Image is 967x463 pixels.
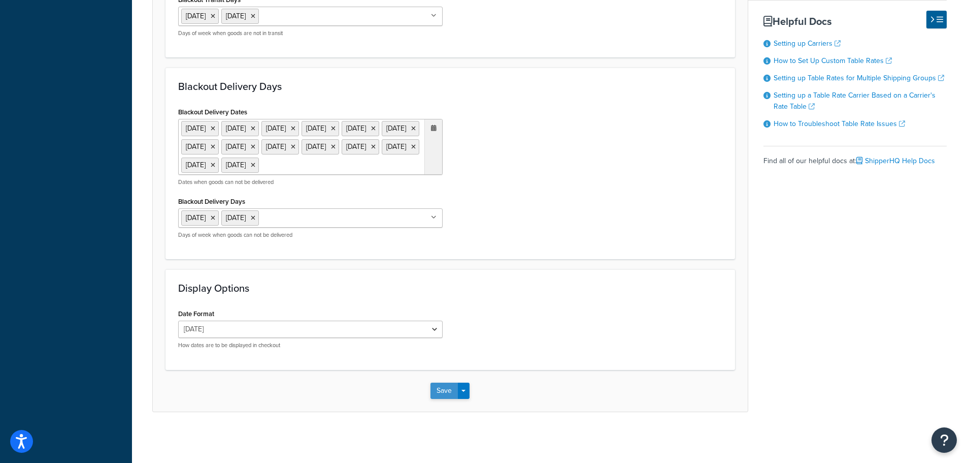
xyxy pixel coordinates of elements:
[221,158,259,173] li: [DATE]
[226,11,246,21] span: [DATE]
[178,178,443,186] p: Dates when goods can not be delivered
[774,55,892,66] a: How to Set Up Custom Table Rates
[178,108,247,116] label: Blackout Delivery Dates
[926,11,947,28] button: Hide Help Docs
[302,121,339,136] li: [DATE]
[774,73,944,83] a: Setting up Table Rates for Multiple Shipping Groups
[302,139,339,155] li: [DATE]
[774,90,936,112] a: Setting up a Table Rate Carrier Based on a Carrier's Rate Table
[931,427,957,453] button: Open Resource Center
[178,231,443,239] p: Days of week when goods can not be delivered
[178,310,214,318] label: Date Format
[261,139,299,155] li: [DATE]
[774,118,905,129] a: How to Troubleshoot Table Rate Issues
[178,29,443,37] p: Days of week when goods are not in transit
[342,121,379,136] li: [DATE]
[226,212,246,223] span: [DATE]
[178,283,722,294] h3: Display Options
[186,11,206,21] span: [DATE]
[178,81,722,92] h3: Blackout Delivery Days
[763,146,947,168] div: Find all of our helpful docs at:
[342,139,379,155] li: [DATE]
[763,16,947,27] h3: Helpful Docs
[856,156,935,166] a: ShipperHQ Help Docs
[178,198,245,205] label: Blackout Delivery Days
[430,383,458,399] button: Save
[181,121,219,136] li: [DATE]
[382,139,419,155] li: [DATE]
[181,158,219,173] li: [DATE]
[186,212,206,223] span: [DATE]
[382,121,419,136] li: [DATE]
[261,121,299,136] li: [DATE]
[178,342,443,349] p: How dates are to be displayed in checkout
[774,38,841,49] a: Setting up Carriers
[221,121,259,136] li: [DATE]
[221,139,259,155] li: [DATE]
[181,139,219,155] li: [DATE]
